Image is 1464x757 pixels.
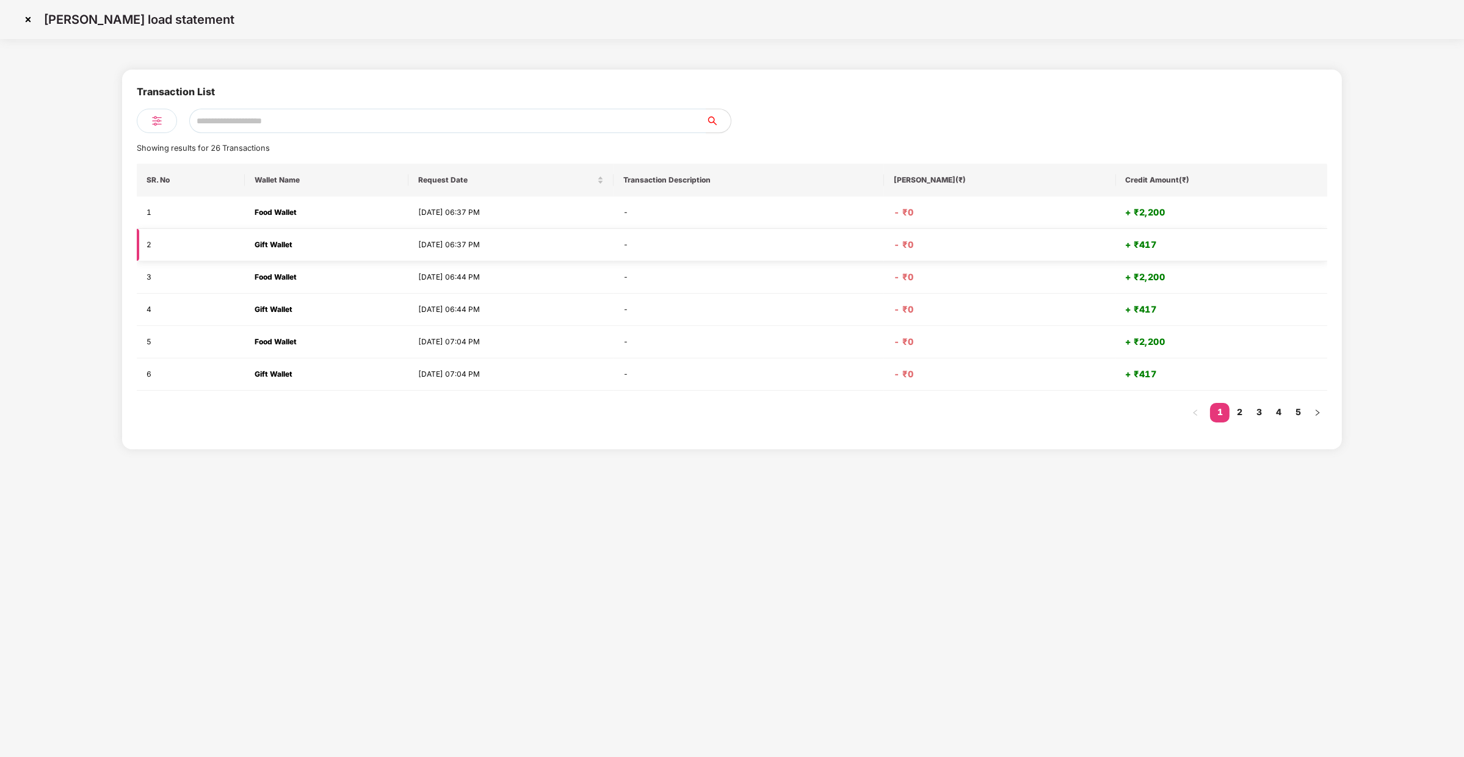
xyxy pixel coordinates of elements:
[408,326,614,358] td: [DATE] 07:04 PM
[1186,403,1205,422] button: left
[137,294,245,326] td: 4
[255,369,292,378] strong: Gift Wallet
[137,84,215,109] div: Transaction List
[894,206,1106,219] h4: - ₹0
[614,294,884,326] td: -
[44,12,234,27] p: [PERSON_NAME] load statement
[255,240,292,249] strong: Gift Wallet
[408,197,614,229] td: [DATE] 06:37 PM
[418,175,595,185] span: Request Date
[1210,403,1230,422] li: 1
[1126,271,1318,283] h4: + ₹2,200
[894,368,1106,380] h4: - ₹0
[894,271,1106,283] h4: - ₹0
[137,143,270,153] span: Showing results for 26 Transactions
[1308,403,1327,422] li: Next Page
[408,294,614,326] td: [DATE] 06:44 PM
[1230,403,1249,421] a: 2
[1288,403,1308,422] li: 5
[18,10,38,29] img: svg+xml;base64,PHN2ZyBpZD0iQ3Jvc3MtMzJ4MzIiIHhtbG5zPSJodHRwOi8vd3d3LnczLm9yZy8yMDAwL3N2ZyIgd2lkdG...
[255,208,297,217] strong: Food Wallet
[614,358,884,391] td: -
[1249,403,1269,422] li: 3
[137,358,245,391] td: 6
[1308,403,1327,422] button: right
[1126,239,1318,251] h4: + ₹417
[137,326,245,358] td: 5
[1230,403,1249,422] li: 2
[137,229,245,261] td: 2
[150,114,164,128] img: svg+xml;base64,PHN2ZyB4bWxucz0iaHR0cDovL3d3dy53My5vcmcvMjAwMC9zdmciIHdpZHRoPSIyNCIgaGVpZ2h0PSIyNC...
[1126,206,1318,219] h4: + ₹2,200
[614,197,884,229] td: -
[255,272,297,281] strong: Food Wallet
[137,164,245,197] th: SR. No
[1126,368,1318,380] h4: + ₹417
[1249,403,1269,421] a: 3
[1126,336,1318,348] h4: + ₹2,200
[1192,409,1199,416] span: left
[1126,303,1318,316] h4: + ₹417
[706,109,731,133] button: search
[137,197,245,229] td: 1
[1116,164,1328,197] th: Credit Amount(₹)
[894,239,1106,251] h4: - ₹0
[137,261,245,294] td: 3
[884,164,1115,197] th: [PERSON_NAME](₹)
[614,229,884,261] td: -
[1269,403,1288,421] a: 4
[408,229,614,261] td: [DATE] 06:37 PM
[408,358,614,391] td: [DATE] 07:04 PM
[1269,403,1288,422] li: 4
[408,261,614,294] td: [DATE] 06:44 PM
[1314,409,1321,416] span: right
[1210,403,1230,421] a: 1
[614,164,884,197] th: Transaction Description
[706,116,731,126] span: search
[614,326,884,358] td: -
[1288,403,1308,421] a: 5
[245,164,408,197] th: Wallet Name
[408,164,614,197] th: Request Date
[1186,403,1205,422] li: Previous Page
[894,336,1106,348] h4: - ₹0
[255,305,292,314] strong: Gift Wallet
[614,261,884,294] td: -
[894,303,1106,316] h4: - ₹0
[255,337,297,346] strong: Food Wallet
